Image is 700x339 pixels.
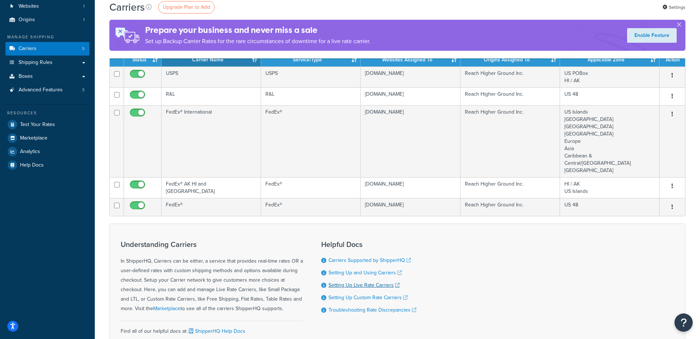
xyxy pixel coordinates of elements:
[5,34,89,40] div: Manage Shipping
[20,149,40,155] span: Analytics
[19,3,39,9] span: Websites
[261,53,361,66] th: Service/Type: activate to sort column ascending
[5,145,89,158] a: Analytics
[361,66,460,87] td: [DOMAIN_NAME]
[145,24,370,36] h4: Prepare your business and never miss a sale
[163,3,210,11] span: Upgrade Plan to Add
[20,122,55,128] span: Test Your Rates
[460,177,560,198] td: Reach Higher Ground Inc.
[162,66,261,87] td: USPS
[153,305,180,312] a: Marketplace
[162,53,261,66] th: Carrier Name: activate to sort column ascending
[19,87,63,93] span: Advanced Features
[321,240,416,248] h3: Helpful Docs
[5,13,89,27] a: Origins 1
[109,20,145,51] img: ad-rules-rateshop-fe6ec290ccb7230408bd80ed9643f0289d75e0ffd9eb532fc0e269fcd187b520.png
[660,53,685,66] th: Action
[5,110,89,116] div: Resources
[328,294,408,301] a: Setting Up Custom Rate Carriers
[121,240,303,313] div: In ShipperHQ, Carriers can be either, a service that provides real-time rates OR a user-defined r...
[560,177,660,198] td: HI / AK US Islands
[560,87,660,105] td: US 48
[5,132,89,145] a: Marketplace
[627,28,677,43] a: Enable Feature
[162,105,261,177] td: FedEx® International
[261,87,361,105] td: R&L
[662,2,685,12] a: Settings
[361,105,460,177] td: [DOMAIN_NAME]
[460,105,560,177] td: Reach Higher Ground Inc.
[361,53,460,66] th: Websites Assigned To: activate to sort column ascending
[145,36,370,46] p: Set up Backup Carrier Rates for the rare circumstances of downtime for a live rate carrier.
[460,53,560,66] th: Origins Assigned To: activate to sort column ascending
[19,17,35,23] span: Origins
[261,198,361,216] td: FedEx®
[162,177,261,198] td: FedEx® AK HI and [GEOGRAPHIC_DATA]
[83,17,85,23] span: 1
[5,83,89,97] li: Advanced Features
[328,306,416,314] a: Troubleshooting Rate Discrepancies
[5,70,89,83] a: Boxes
[261,66,361,87] td: USPS
[121,240,303,248] h3: Understanding Carriers
[5,56,89,69] a: Shipping Rules
[5,83,89,97] a: Advanced Features 3
[5,159,89,172] a: Help Docs
[19,46,36,52] span: Carriers
[162,87,261,105] td: R&L
[328,256,411,264] a: Carriers Supported by ShipperHQ
[82,87,85,93] span: 3
[261,177,361,198] td: FedEx®
[361,87,460,105] td: [DOMAIN_NAME]
[20,162,44,168] span: Help Docs
[560,198,660,216] td: US 48
[5,13,89,27] li: Origins
[328,269,402,277] a: Setting Up and Using Carriers
[560,105,660,177] td: US Islands [GEOGRAPHIC_DATA] [GEOGRAPHIC_DATA] [GEOGRAPHIC_DATA] Europe Asia Caribbean & Central/...
[83,3,85,9] span: 1
[361,198,460,216] td: [DOMAIN_NAME]
[674,313,693,332] button: Open Resource Center
[328,281,400,289] a: Setting Up Live Rate Carriers
[121,321,303,336] div: Find all of our helpful docs at:
[361,177,460,198] td: [DOMAIN_NAME]
[162,198,261,216] td: FedEx®
[5,118,89,131] a: Test Your Rates
[460,87,560,105] td: Reach Higher Ground Inc.
[460,66,560,87] td: Reach Higher Ground Inc.
[82,46,85,52] span: 5
[187,327,245,335] a: ShipperHQ Help Docs
[5,42,89,56] li: Carriers
[20,135,47,141] span: Marketplace
[5,42,89,56] a: Carriers 5
[460,198,560,216] td: Reach Higher Ground Inc.
[19,60,52,66] span: Shipping Rules
[560,66,660,87] td: US POBox HI / AK
[124,53,162,66] th: Status: activate to sort column ascending
[19,73,33,80] span: Boxes
[560,53,660,66] th: Applicable Zone: activate to sort column ascending
[158,1,215,14] a: Upgrade Plan to Add
[261,105,361,177] td: FedEx®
